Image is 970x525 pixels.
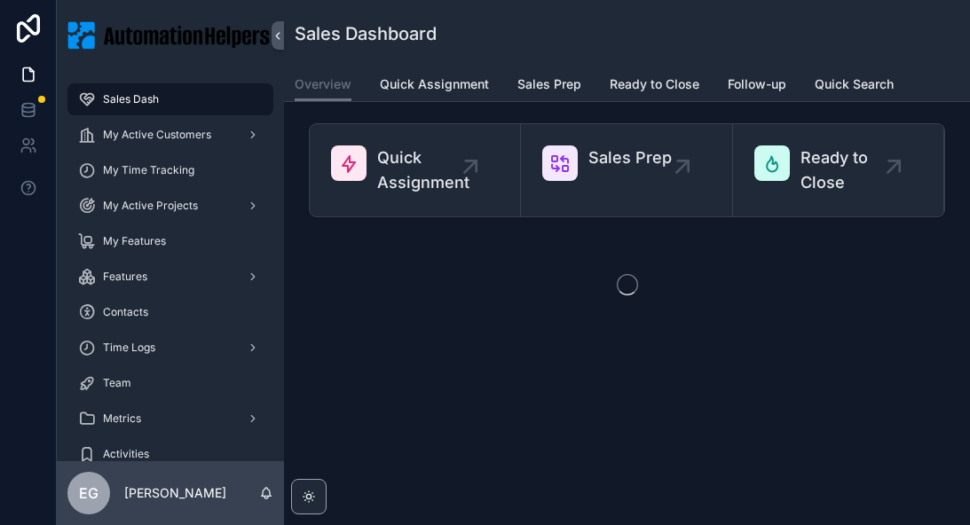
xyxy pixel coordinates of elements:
span: Ready to Close [800,145,894,195]
div: scrollable content [57,71,284,461]
span: Quick Search [815,75,894,93]
a: Follow-up [728,68,786,104]
a: My Active Projects [67,190,273,222]
a: Contacts [67,296,273,328]
h1: Sales Dashboard [295,21,437,46]
img: App logo [67,21,273,50]
span: My Time Tracking [103,163,194,177]
a: Metrics [67,403,273,435]
span: Overview [295,75,351,93]
a: My Features [67,225,273,257]
span: Features [103,270,147,284]
span: Metrics [103,411,141,426]
span: My Active Projects [103,199,198,213]
a: Ready to Close [610,68,699,104]
p: [PERSON_NAME] [124,484,226,502]
span: Sales Prep [517,75,581,93]
a: Sales Prep [517,68,581,104]
span: Sales Prep [588,145,672,170]
span: Ready to Close [610,75,699,93]
span: Sales Dash [103,92,159,106]
a: Quick Assignment [310,124,521,216]
a: Sales Prep [521,124,732,216]
a: Time Logs [67,332,273,364]
span: Quick Assignment [377,145,470,195]
span: My Active Customers [103,128,211,142]
a: Team [67,367,273,399]
a: My Time Tracking [67,154,273,186]
span: Quick Assignment [380,75,489,93]
a: Features [67,261,273,293]
a: Ready to Close [733,124,944,216]
a: My Active Customers [67,119,273,151]
a: Quick Assignment [380,68,489,104]
a: Quick Search [815,68,894,104]
span: Activities [103,447,149,461]
span: My Features [103,234,166,248]
span: EG [79,482,99,504]
a: Overview [295,68,351,102]
span: Team [103,376,131,390]
span: Contacts [103,305,148,319]
span: Follow-up [728,75,786,93]
a: Activities [67,438,273,470]
a: Sales Dash [67,83,273,115]
span: Time Logs [103,341,155,355]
